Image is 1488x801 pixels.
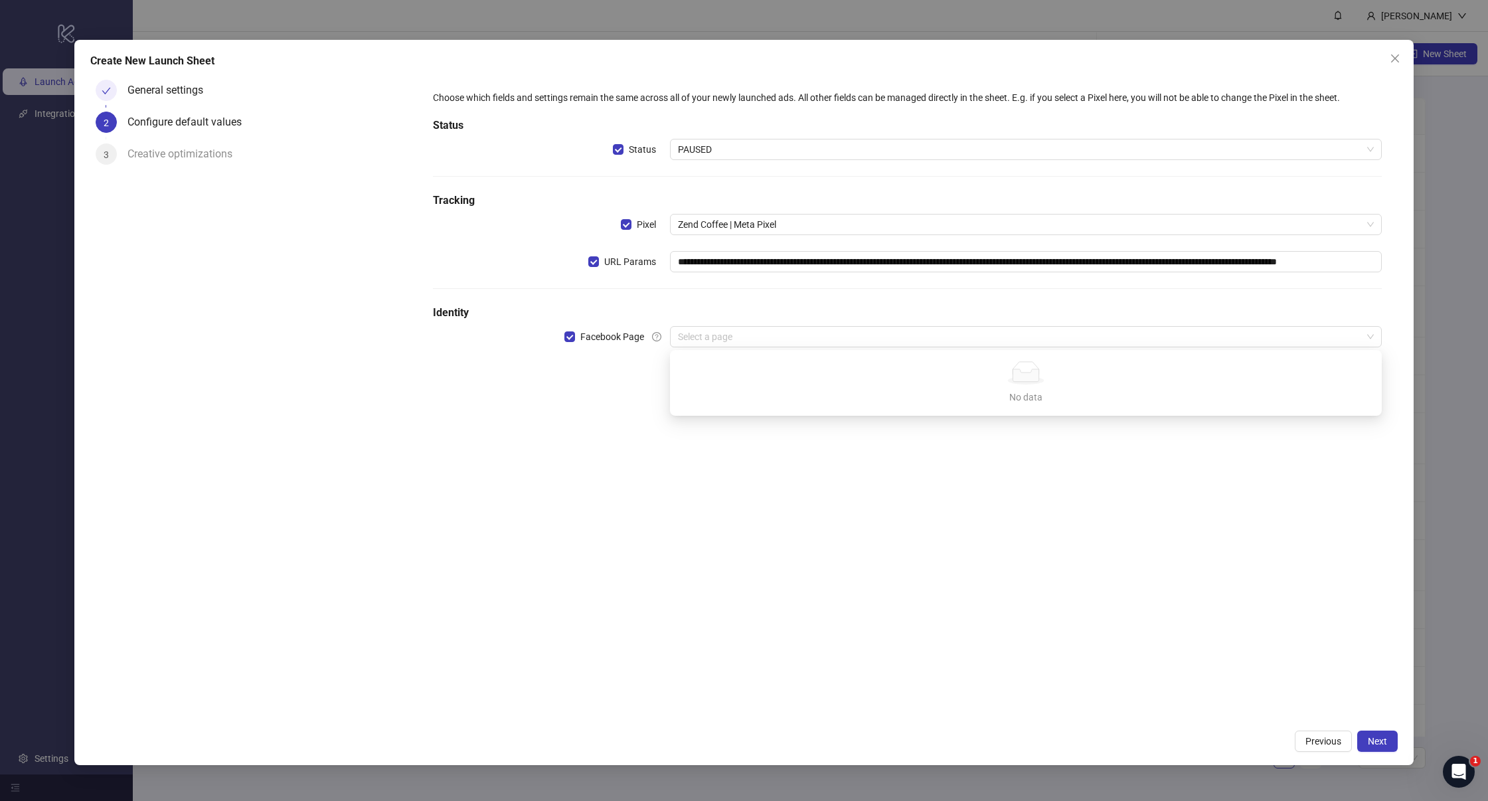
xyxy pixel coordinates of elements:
div: Configure default values [127,112,252,133]
iframe: Intercom live chat [1443,756,1475,788]
span: URL Params [599,254,661,269]
button: Previous [1295,731,1352,752]
h5: Identity [433,305,1382,321]
h5: Status [433,118,1382,133]
span: Status [623,142,661,157]
span: Zend Coffee | Meta Pixel [678,215,1374,234]
span: Pixel [631,217,661,232]
span: PAUSED [678,139,1374,159]
span: 1 [1470,756,1481,766]
span: close [1390,53,1400,64]
span: Previous [1305,736,1341,747]
span: 3 [104,149,109,160]
div: Choose which fields and settings remain the same across all of your newly launched ads. All other... [433,90,1382,105]
span: check [102,86,111,96]
button: Next [1357,731,1398,752]
span: 2 [104,118,109,128]
div: General settings [127,80,214,101]
span: question-circle [652,332,661,341]
h5: Tracking [433,193,1382,209]
div: Creative optimizations [127,143,243,165]
div: Create New Launch Sheet [90,53,1398,69]
span: Next [1368,736,1387,747]
button: Close [1384,48,1406,69]
span: Facebook Page [575,329,649,344]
